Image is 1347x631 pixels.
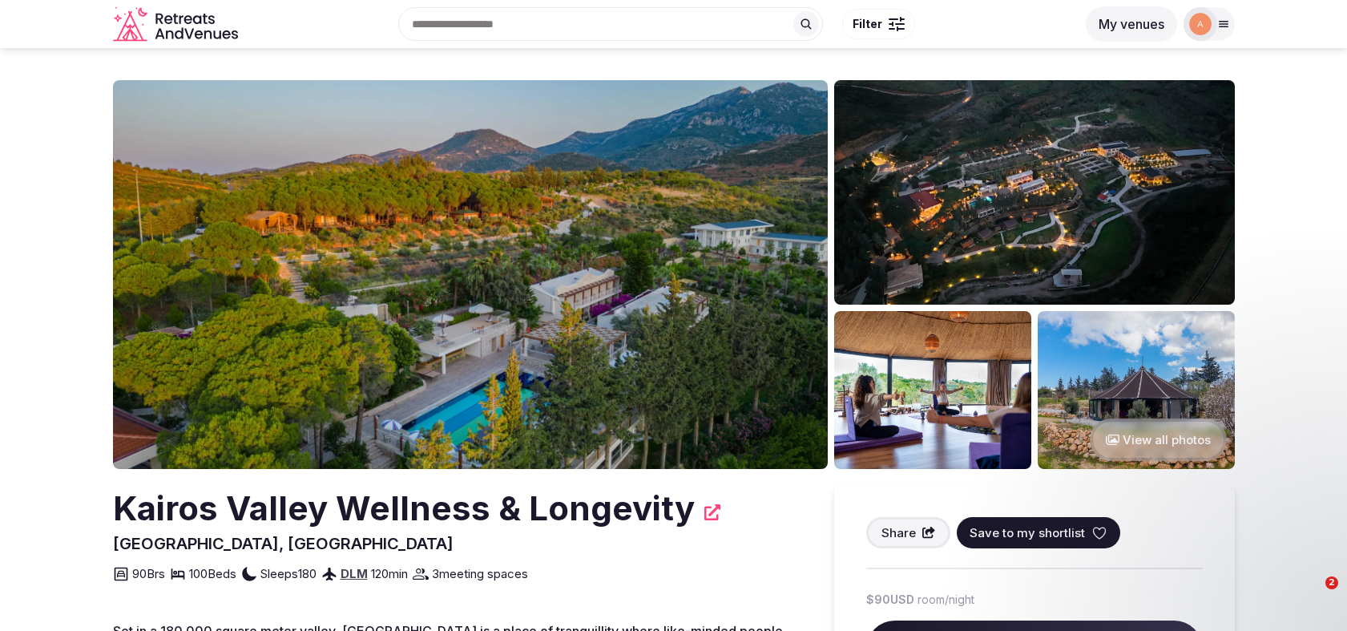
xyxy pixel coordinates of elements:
img: alican.emir [1189,13,1212,35]
button: Share [866,517,951,548]
img: Venue cover photo [113,80,828,469]
span: 100 Beds [189,565,236,582]
span: 2 [1325,576,1338,589]
span: Save to my shortlist [970,524,1085,541]
img: Venue gallery photo [834,311,1031,469]
span: 90 Brs [132,565,165,582]
button: Save to my shortlist [957,517,1120,548]
button: Filter [842,9,915,39]
a: Visit the homepage [113,6,241,42]
a: DLM [341,566,368,581]
span: 120 min [371,565,408,582]
h2: Kairos Valley Wellness & Longevity [113,485,695,532]
span: Filter [853,16,882,32]
span: $90 USD [866,592,914,608]
iframe: Intercom live chat [1293,576,1331,615]
span: [GEOGRAPHIC_DATA], [GEOGRAPHIC_DATA] [113,534,454,553]
span: Share [881,524,916,541]
span: Sleeps 180 [260,565,317,582]
img: Venue gallery photo [834,80,1235,305]
button: My venues [1086,6,1177,42]
span: room/night [917,592,974,608]
span: 3 meeting spaces [432,565,528,582]
a: My venues [1086,16,1177,32]
svg: Retreats and Venues company logo [113,6,241,42]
